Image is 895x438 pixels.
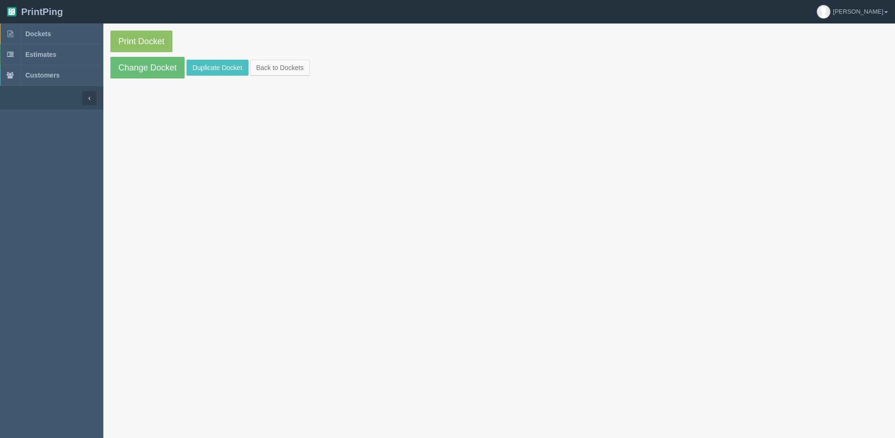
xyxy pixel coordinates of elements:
img: avatar_default-7531ab5dedf162e01f1e0bb0964e6a185e93c5c22dfe317fb01d7f8cd2b1632c.jpg [817,5,830,18]
img: logo-3e63b451c926e2ac314895c53de4908e5d424f24456219fb08d385ab2e579770.png [7,7,16,16]
a: Print Docket [110,31,172,52]
span: Estimates [25,51,56,58]
span: Dockets [25,30,51,38]
span: Customers [25,71,60,79]
a: Duplicate Docket [187,60,249,76]
a: Back to Dockets [250,60,310,76]
a: Change Docket [110,57,185,78]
